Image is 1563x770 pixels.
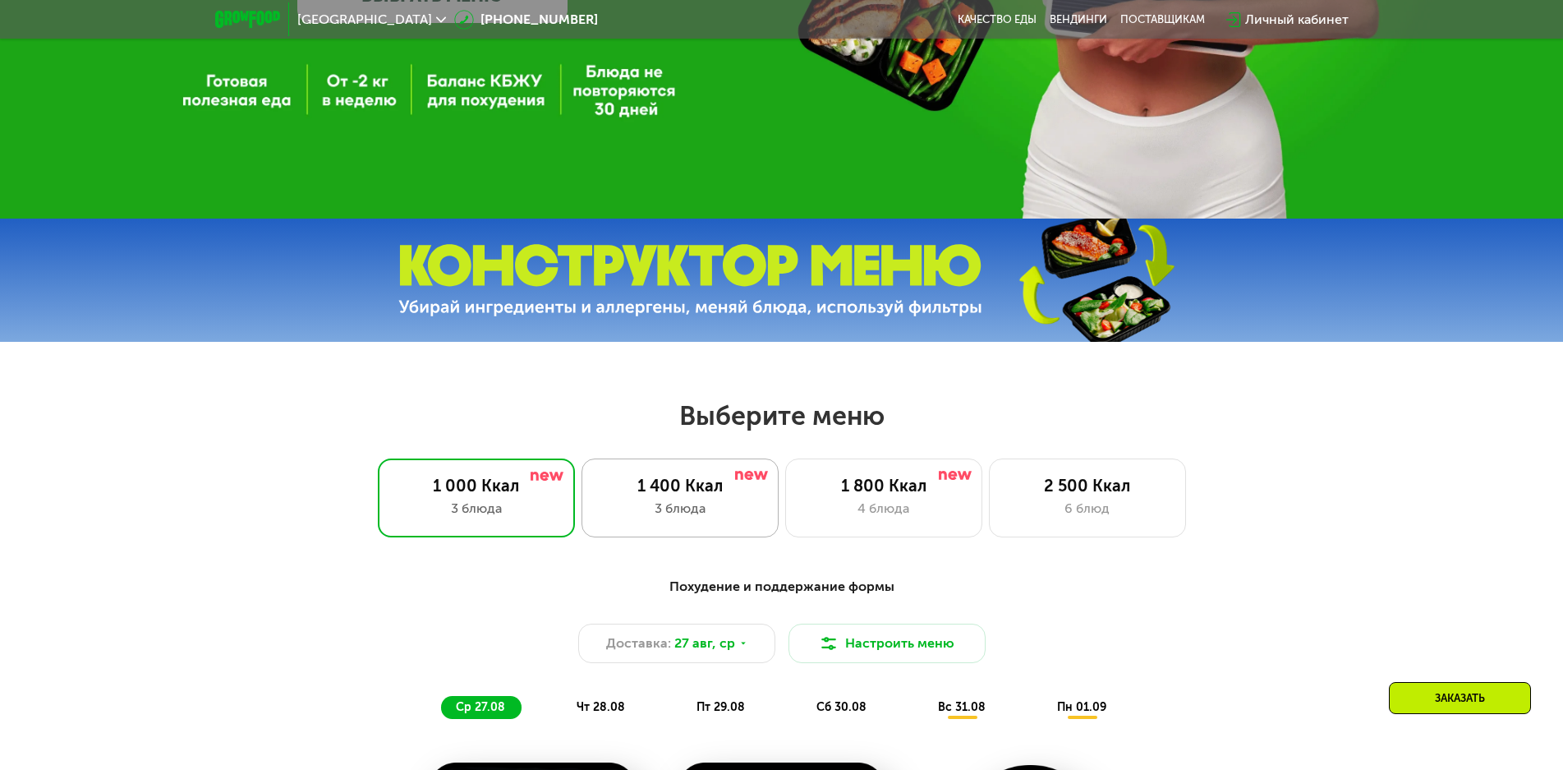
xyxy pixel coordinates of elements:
a: Качество еды [958,13,1037,26]
div: 3 блюда [599,499,761,519]
div: 1 000 Ккал [395,476,558,496]
span: ср 27.08 [456,700,505,714]
div: 3 блюда [395,499,558,519]
span: 27 авг, ср [674,634,735,653]
span: Доставка: [606,634,671,653]
span: чт 28.08 [577,700,625,714]
div: 2 500 Ккал [1006,476,1169,496]
h2: Выберите меню [53,399,1510,432]
div: Похудение и поддержание формы [296,577,1268,597]
div: 1 800 Ккал [802,476,965,496]
a: [PHONE_NUMBER] [454,10,598,30]
span: пт 29.08 [696,700,745,714]
span: [GEOGRAPHIC_DATA] [297,13,432,26]
div: 4 блюда [802,499,965,519]
div: 6 блюд [1006,499,1169,519]
span: вс 31.08 [938,700,986,714]
button: Настроить меню [788,624,986,663]
a: Вендинги [1050,13,1107,26]
div: Личный кабинет [1245,10,1349,30]
div: 1 400 Ккал [599,476,761,496]
span: пн 01.09 [1057,700,1106,714]
div: поставщикам [1120,13,1205,26]
div: Заказать [1389,682,1531,714]
span: сб 30.08 [816,700,867,714]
